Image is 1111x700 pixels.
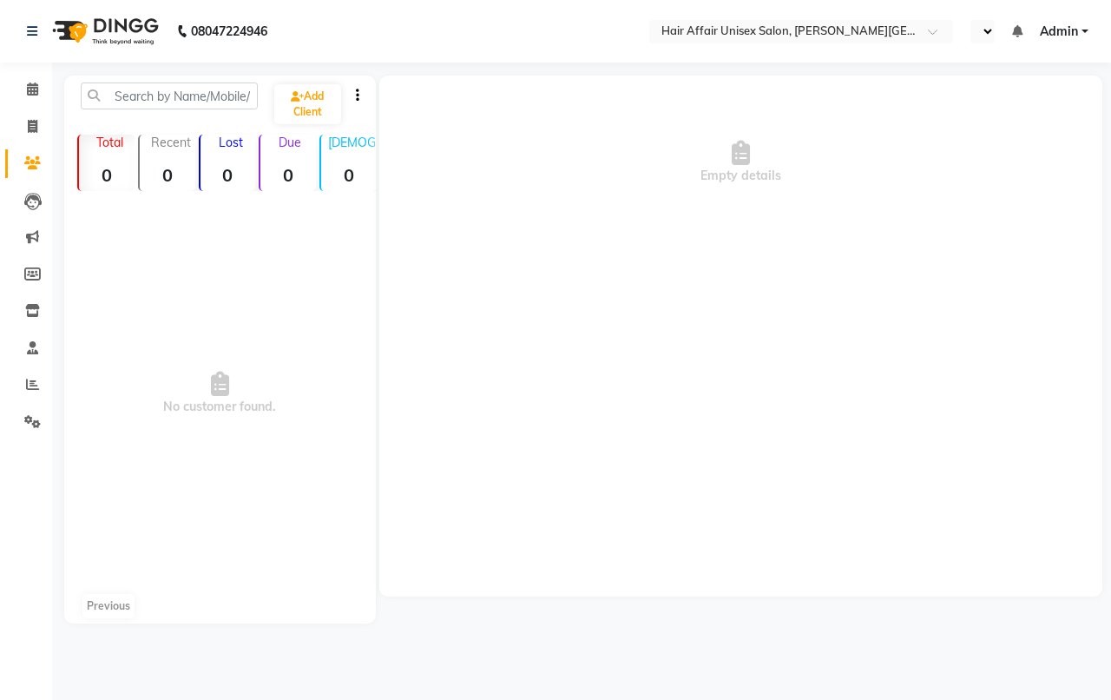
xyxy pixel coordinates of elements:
p: Lost [207,135,256,150]
strong: 0 [140,164,195,186]
strong: 0 [79,164,135,186]
p: Total [86,135,135,150]
span: No customer found. [64,198,376,589]
strong: 0 [260,164,316,186]
p: [DEMOGRAPHIC_DATA] [328,135,377,150]
div: Empty details [379,76,1102,249]
p: Due [264,135,316,150]
strong: 0 [201,164,256,186]
a: Add Client [274,84,341,124]
span: Admin [1040,23,1078,41]
strong: 0 [321,164,377,186]
p: Recent [147,135,195,150]
input: Search by Name/Mobile/Email/Code [81,83,258,109]
b: 08047224946 [191,7,267,56]
img: logo [44,7,163,56]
